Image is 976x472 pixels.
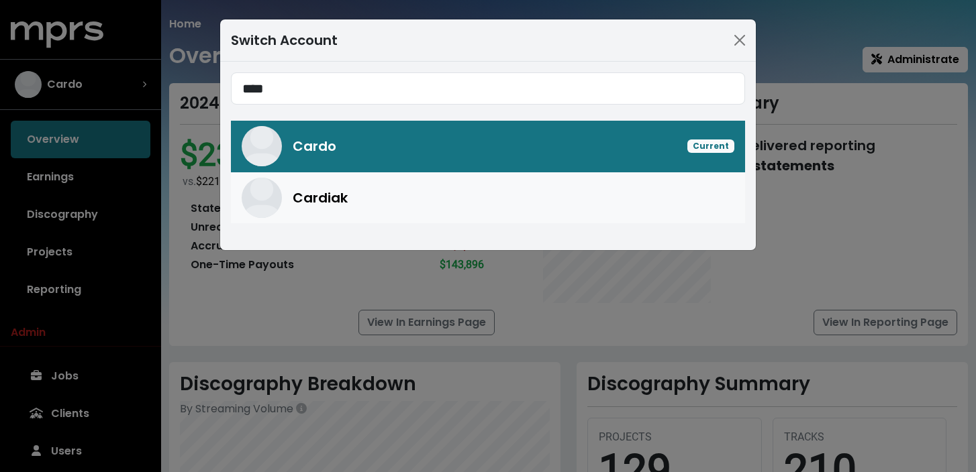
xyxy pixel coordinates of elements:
a: CardoCardoCurrent [231,121,745,172]
span: Current [687,139,734,153]
span: Cardo [293,136,336,156]
img: Cardiak [242,178,282,218]
a: CardiakCardiak [231,172,745,223]
button: Close [729,29,750,51]
div: Switch Account [231,30,338,50]
span: Cardiak [293,188,348,208]
img: Cardo [242,126,282,166]
input: Search accounts [231,72,745,105]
